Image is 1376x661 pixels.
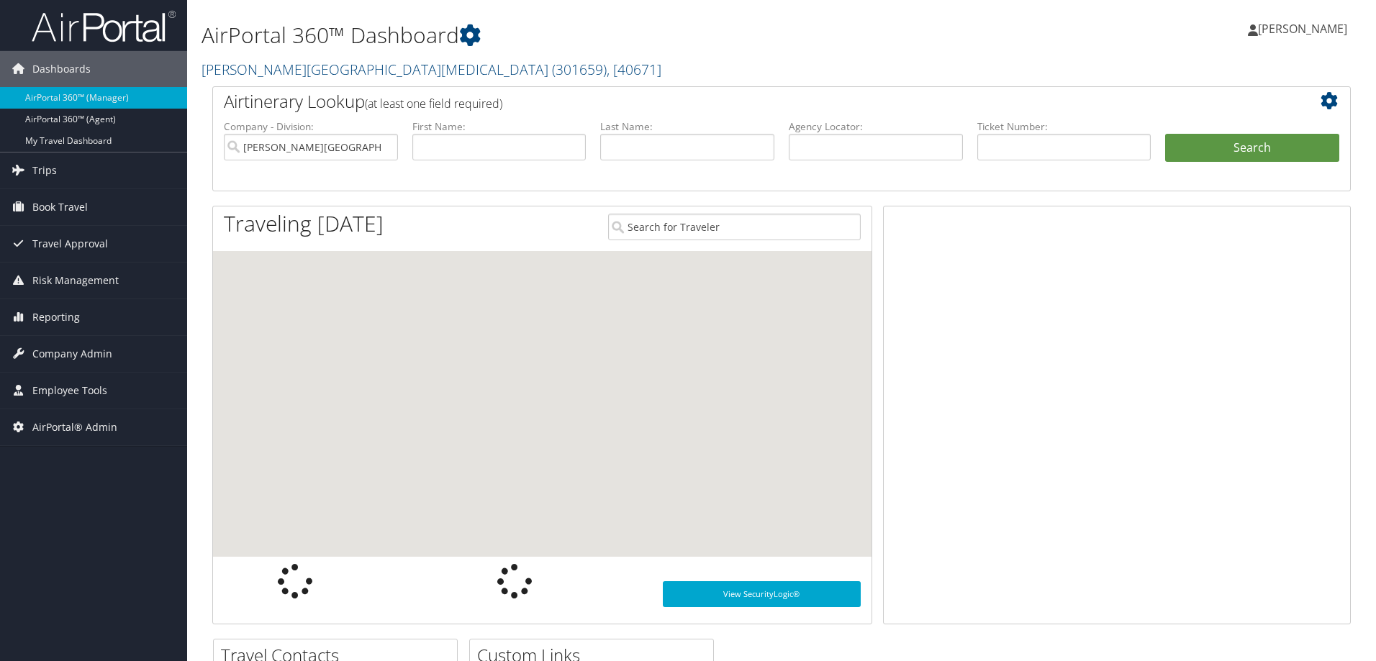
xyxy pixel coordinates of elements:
[202,60,661,79] a: [PERSON_NAME][GEOGRAPHIC_DATA][MEDICAL_DATA]
[32,409,117,445] span: AirPortal® Admin
[32,373,107,409] span: Employee Tools
[224,89,1244,114] h2: Airtinerary Lookup
[365,96,502,111] span: (at least one field required)
[32,299,80,335] span: Reporting
[202,20,975,50] h1: AirPortal 360™ Dashboard
[1258,21,1347,37] span: [PERSON_NAME]
[32,336,112,372] span: Company Admin
[32,51,91,87] span: Dashboards
[32,9,176,43] img: airportal-logo.png
[32,226,108,262] span: Travel Approval
[608,214,861,240] input: Search for Traveler
[663,581,861,607] a: View SecurityLogic®
[977,119,1151,134] label: Ticket Number:
[607,60,661,79] span: , [ 40671 ]
[600,119,774,134] label: Last Name:
[789,119,963,134] label: Agency Locator:
[412,119,587,134] label: First Name:
[552,60,607,79] span: ( 301659 )
[224,209,384,239] h1: Traveling [DATE]
[224,119,398,134] label: Company - Division:
[32,152,57,188] span: Trips
[1248,7,1362,50] a: [PERSON_NAME]
[32,189,88,225] span: Book Travel
[1165,134,1339,163] button: Search
[32,263,119,298] span: Risk Management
